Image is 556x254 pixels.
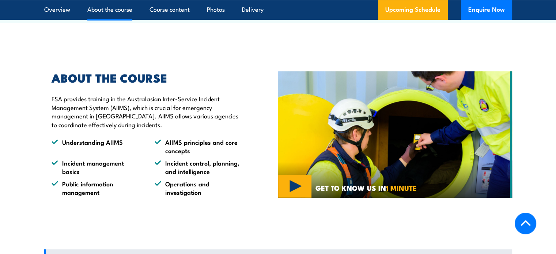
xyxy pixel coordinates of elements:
li: Public information management [52,179,141,197]
li: Incident control, planning, and intelligence [155,159,245,176]
strong: 1 MINUTE [386,182,417,193]
li: Understanding AIIMS [52,138,141,155]
p: FSA provides training in the Australasian Inter-Service Incident Management System (AIIMS), which... [52,94,245,129]
span: GET TO KNOW US IN [315,185,417,191]
h2: ABOUT THE COURSE [52,72,245,83]
li: AIIMS principles and core concepts [155,138,245,155]
li: Incident management basics [52,159,141,176]
li: Operations and investigation [155,179,245,197]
